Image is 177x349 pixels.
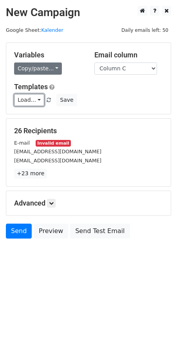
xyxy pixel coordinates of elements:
small: Google Sheet: [6,27,63,33]
iframe: Chat Widget [138,311,177,349]
a: Templates [14,83,48,91]
a: +23 more [14,169,47,178]
small: [EMAIL_ADDRESS][DOMAIN_NAME] [14,158,101,163]
a: Copy/paste... [14,62,62,75]
span: Daily emails left: 50 [119,26,171,35]
h5: Email column [94,51,163,59]
h5: 26 Recipients [14,127,163,135]
a: Kalender [41,27,63,33]
a: Send [6,224,32,239]
a: Load... [14,94,44,106]
h5: Variables [14,51,83,59]
h2: New Campaign [6,6,171,19]
small: [EMAIL_ADDRESS][DOMAIN_NAME] [14,149,101,154]
h5: Advanced [14,199,163,208]
a: Daily emails left: 50 [119,27,171,33]
small: Invalid email [36,140,71,147]
a: Send Test Email [70,224,130,239]
small: E-mail [14,140,30,146]
a: Preview [34,224,68,239]
div: Chat-widget [138,311,177,349]
button: Save [56,94,77,106]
